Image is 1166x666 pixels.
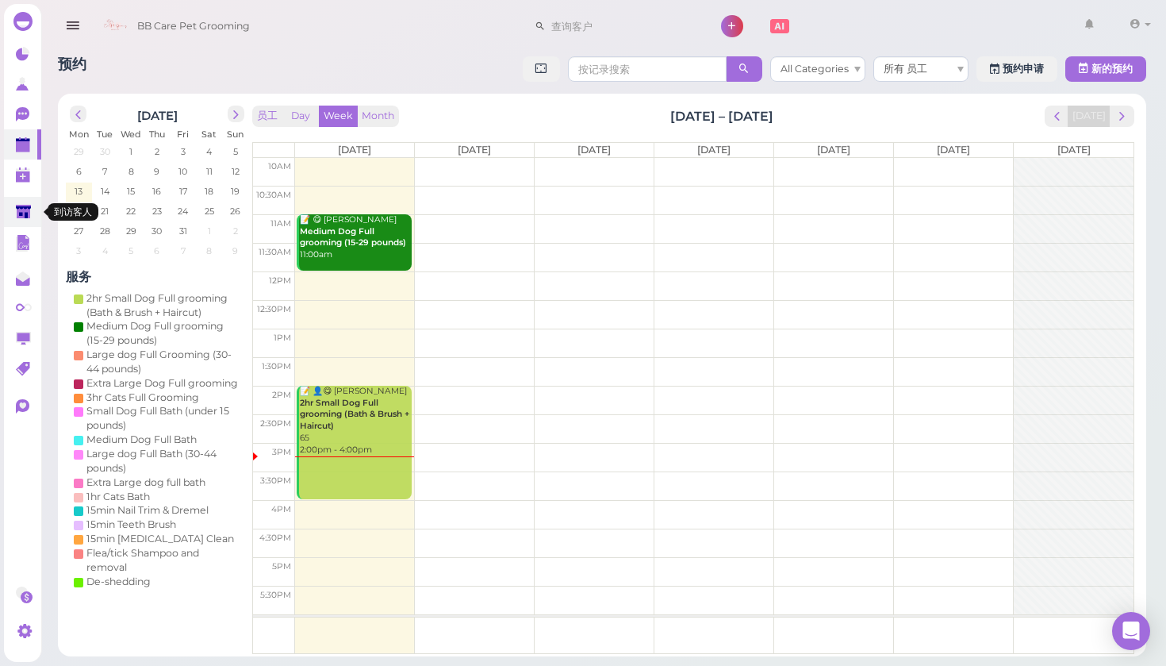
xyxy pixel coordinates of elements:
span: 12pm [269,275,291,286]
div: Large dog Full Grooming (30-44 pounds) [86,348,240,376]
b: 2hr Small Dog Full grooming (Bath & Brush + Haircut) [300,398,409,431]
span: 1pm [274,333,291,343]
h2: [DATE] – [DATE] [670,107,773,125]
span: 2 [153,144,161,159]
div: 2hr Small Dog Full grooming (Bath & Brush + Haircut) [86,291,240,320]
span: 2:30pm [260,418,291,429]
span: 新的预约 [1091,63,1133,75]
span: 9 [231,244,240,258]
button: Month [357,106,399,127]
div: 15min [MEDICAL_DATA] Clean [86,532,234,546]
span: 2pm [272,390,291,400]
span: [DATE] [817,144,850,156]
span: 10 [177,164,189,179]
span: 26 [228,204,242,218]
a: 预约申请 [976,56,1057,82]
span: 15 [125,184,136,198]
h4: 服务 [66,269,248,284]
span: 21 [99,204,110,218]
span: Sat [201,129,217,140]
span: 27 [72,224,85,238]
button: prev [1045,106,1069,127]
div: Flea/tick Shampoo and removal [86,546,240,575]
span: All Categories [781,63,849,75]
div: Open Intercom Messenger [1112,612,1150,650]
span: 24 [176,204,190,218]
div: Extra Large Dog Full grooming [86,376,238,391]
div: De-shedding [86,575,151,589]
span: Sun [227,129,244,140]
span: 5:30pm [260,590,291,600]
span: 6 [75,164,83,179]
button: next [228,106,244,122]
div: 15min Nail Trim & Dremel [86,503,209,518]
b: Medium Dog Full grooming (15-29 pounds) [300,226,406,248]
span: [DATE] [937,144,970,156]
span: 5 [232,144,240,159]
div: 📝 😋 [PERSON_NAME] 11:00am [299,214,411,261]
div: 到访客人 [48,203,98,221]
span: 29 [125,224,138,238]
span: 3pm [272,447,291,457]
span: 3 [75,244,82,258]
div: 1hr Cats Bath [86,490,150,504]
button: prev [70,106,86,122]
span: 28 [98,224,112,238]
span: 22 [125,204,137,218]
span: 7 [179,244,187,258]
span: 17 [178,184,189,198]
span: 1 [128,144,134,159]
span: 6 [152,244,161,258]
span: 4 [205,144,213,159]
div: Small Dog Full Bath (under 15 pounds) [86,404,240,433]
span: [DATE] [1057,144,1091,156]
span: 2 [232,224,240,238]
span: 4pm [271,504,291,514]
button: 新的预约 [1065,56,1146,82]
span: 23 [151,204,163,218]
input: 按记录搜索 [568,56,727,82]
span: 1 [206,224,213,238]
span: Mon [69,129,89,140]
button: next [1110,106,1134,127]
span: 14 [99,184,111,198]
input: 查询客户 [546,13,700,39]
span: 18 [203,184,215,198]
span: 7 [101,164,109,179]
div: Extra Large dog full bath [86,475,205,490]
span: 5pm [272,561,291,572]
span: Fri [177,129,189,140]
span: 31 [178,224,189,238]
span: 3:30pm [260,475,291,486]
span: 5 [127,244,135,258]
button: 员工 [252,106,282,127]
span: 1:30pm [262,361,291,371]
span: Wed [121,129,141,140]
span: BB Care Pet Grooming [137,4,250,48]
span: 8 [205,244,213,258]
span: 8 [127,164,136,179]
span: 4 [101,244,109,258]
span: 12:30pm [257,304,291,314]
span: Thu [149,129,165,140]
div: Large dog Full Bath (30-44 pounds) [86,447,240,475]
span: [DATE] [697,144,731,156]
span: [DATE] [577,144,611,156]
span: 13 [73,184,84,198]
span: 3 [179,144,187,159]
span: 16 [151,184,163,198]
span: 11am [270,218,291,229]
div: 15min Teeth Brush [86,518,176,532]
div: 3hr Cats Full Grooming [86,391,199,405]
span: 所有 员工 [884,63,927,75]
span: 29 [72,144,86,159]
span: Tue [97,129,113,140]
span: 12 [230,164,241,179]
span: [DATE] [338,144,371,156]
span: 9 [152,164,161,179]
span: 11:30am [259,247,291,257]
button: Week [319,106,358,127]
span: 10:30am [256,190,291,200]
span: 11 [205,164,214,179]
span: 预约 [58,56,86,72]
